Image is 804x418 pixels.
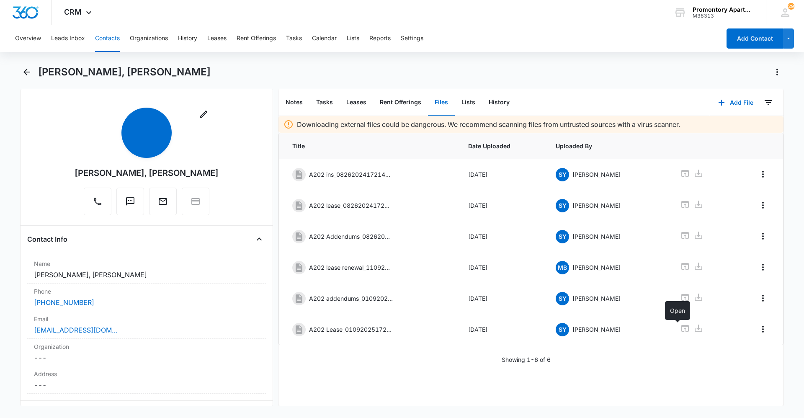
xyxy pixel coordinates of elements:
button: Overflow Menu [756,199,770,212]
button: Notes [279,90,309,116]
td: [DATE] [458,314,546,345]
button: Settings [401,25,423,52]
button: Overflow Menu [756,261,770,274]
button: Back [20,65,33,79]
a: Text [116,201,144,208]
button: Calendar [312,25,337,52]
button: Files [428,90,455,116]
button: Leases [340,90,373,116]
div: Email[EMAIL_ADDRESS][DOMAIN_NAME] [27,311,266,339]
dd: --- [34,380,259,390]
button: Overflow Menu [756,168,770,181]
button: Call [84,188,111,215]
td: [DATE] [458,159,546,190]
button: Reports [369,25,391,52]
span: SY [556,199,569,212]
div: Phone[PHONE_NUMBER] [27,284,266,311]
p: A202 ins_08262024172147.pdf [309,170,393,179]
label: Email [34,315,259,323]
button: Add File [710,93,762,113]
button: Email [149,188,177,215]
span: MB [556,261,569,274]
span: SY [556,292,569,305]
p: A202 addendums_01092025172939.pdf [309,294,393,303]
div: Address--- [27,366,266,394]
button: Text [116,188,144,215]
p: [PERSON_NAME] [572,263,621,272]
p: Downloading external files could be dangerous. We recommend scanning files from untrusted sources... [297,119,680,129]
p: A202 Addendums_08262024172207.pdf [309,232,393,241]
h1: [PERSON_NAME], [PERSON_NAME] [38,66,211,78]
h4: Contact Info [27,234,67,244]
button: Tasks [309,90,340,116]
td: [DATE] [458,283,546,314]
button: Overflow Menu [756,323,770,336]
button: Lists [455,90,482,116]
button: History [482,90,516,116]
button: Close [253,232,266,246]
label: Address [34,369,259,378]
span: SY [556,230,569,243]
span: CRM [64,8,82,16]
button: History [178,25,197,52]
button: Contacts [95,25,120,52]
a: Call [84,201,111,208]
td: [DATE] [458,221,546,252]
p: [PERSON_NAME] [572,232,621,241]
span: Uploaded By [556,142,660,150]
button: Organizations [130,25,168,52]
span: SY [556,168,569,181]
button: Overflow Menu [756,292,770,305]
div: account name [693,6,754,13]
p: [PERSON_NAME] [572,170,621,179]
div: [PERSON_NAME], [PERSON_NAME] [75,167,219,179]
p: [PERSON_NAME] [572,294,621,303]
p: A202 Lease_01092025172515.pdf [309,325,393,334]
p: A202 lease_08262024172112.pdf [309,201,393,210]
td: [DATE] [458,190,546,221]
p: Showing 1-6 of 6 [502,355,551,364]
div: Name[PERSON_NAME], [PERSON_NAME] [27,256,266,284]
p: A202 lease renewal_11092024123235.pdf [309,263,393,272]
span: Date Uploaded [468,142,536,150]
p: [PERSON_NAME] [572,325,621,334]
label: Name [34,259,259,268]
button: Leads Inbox [51,25,85,52]
td: [DATE] [458,252,546,283]
span: Title [292,142,448,150]
button: Leases [207,25,227,52]
p: [PERSON_NAME] [572,201,621,210]
button: Tasks [286,25,302,52]
dd: --- [34,353,259,363]
button: Rent Offerings [237,25,276,52]
button: Lists [347,25,359,52]
button: Rent Offerings [373,90,428,116]
label: Phone [34,287,259,296]
span: SY [556,323,569,336]
button: Filters [762,96,775,109]
button: Overflow Menu [756,230,770,243]
dd: [PERSON_NAME], [PERSON_NAME] [34,270,259,280]
span: 29 [788,3,794,10]
div: Open [665,301,690,320]
button: Add Contact [727,28,783,49]
button: Overview [15,25,41,52]
div: account id [693,13,754,19]
label: Organization [34,342,259,351]
a: [PHONE_NUMBER] [34,297,94,307]
a: [EMAIL_ADDRESS][DOMAIN_NAME] [34,325,118,335]
button: Actions [770,65,784,79]
div: Organization--- [27,339,266,366]
a: Email [149,201,177,208]
div: notifications count [788,3,794,10]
